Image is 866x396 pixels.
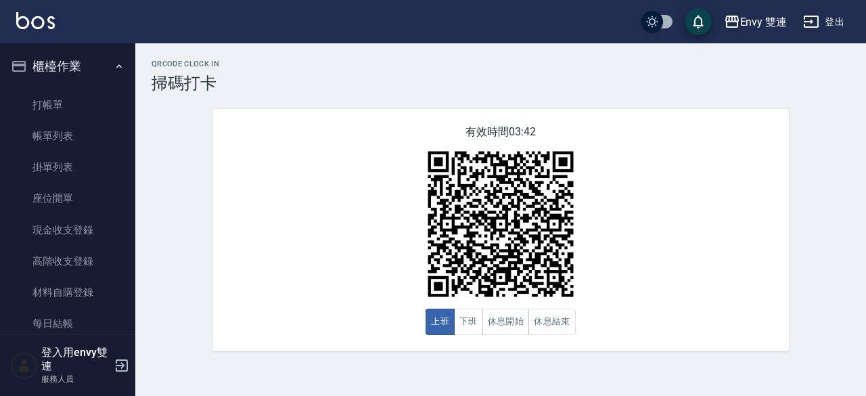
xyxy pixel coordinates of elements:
div: Envy 雙連 [740,14,788,30]
p: 服務人員 [41,373,110,385]
a: 現金收支登錄 [5,215,130,246]
h2: QRcode Clock In [152,60,850,68]
button: save [685,8,712,35]
button: 上班 [426,309,455,335]
a: 座位開單 [5,183,130,214]
button: 櫃檯作業 [5,49,130,84]
button: Envy 雙連 [719,8,793,36]
button: 休息結束 [528,309,576,335]
img: Logo [16,12,55,29]
button: 登出 [798,9,850,35]
h5: 登入用envy雙連 [41,346,110,373]
a: 高階收支登錄 [5,246,130,277]
h3: 掃碼打卡 [152,74,850,93]
a: 打帳單 [5,89,130,120]
div: 有效時間 03:42 [212,109,789,351]
button: 休息開始 [482,309,530,335]
img: Person [11,352,38,379]
a: 帳單列表 [5,120,130,152]
a: 材料自購登錄 [5,277,130,308]
button: 下班 [454,309,483,335]
a: 掛單列表 [5,152,130,183]
a: 每日結帳 [5,308,130,339]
